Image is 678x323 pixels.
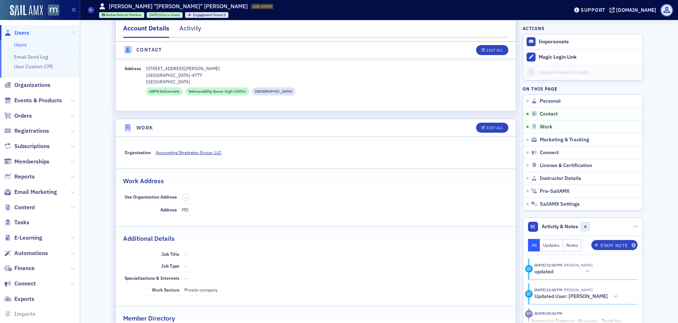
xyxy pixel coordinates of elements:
[534,293,608,300] h5: Updated User: [PERSON_NAME]
[523,65,643,80] a: Adjust Account Credit
[523,25,545,31] h4: Actions
[539,69,639,76] div: Adjust Account Credit
[14,234,42,242] span: E-Learning
[193,13,224,17] span: Engagement Score :
[14,54,48,60] a: Email Send Log
[4,310,35,318] a: Imports
[581,222,590,231] span: 0
[4,112,32,120] a: Orders
[179,24,201,37] div: Activity
[125,150,151,155] span: Organization
[4,173,35,181] a: Reports
[616,7,656,13] div: [DOMAIN_NAME]
[14,29,29,37] span: Users
[156,149,222,156] span: Accounting Strategies Group, LLC
[14,142,50,150] span: Subscriptions
[125,65,141,71] span: Address
[14,264,35,272] span: Finance
[563,239,582,251] button: Notes
[43,5,59,17] a: View Homepage
[540,239,563,251] button: Updates
[14,158,49,166] span: Memberships
[193,13,226,17] div: 0
[539,39,569,45] button: Impersonate
[136,46,162,54] h4: Contact
[540,98,561,104] span: Personal
[184,195,187,200] span: –
[125,194,177,200] span: Use Organization Address
[14,188,57,196] span: Email Marketing
[14,112,32,120] span: Orders
[600,244,628,248] div: Staff Note
[106,13,117,17] span: Active
[591,240,638,250] button: Staff Note
[14,310,35,318] span: Imports
[14,127,49,135] span: Registrations
[14,295,34,303] span: Exports
[14,63,53,70] a: User Custom CPE
[184,251,188,257] span: —
[4,219,29,226] a: Tasks
[534,268,592,275] button: updated
[534,287,562,292] time: 9/2/2025 12:38 PM
[189,89,224,94] span: Deliverability Score :
[4,188,57,196] a: Email Marketing
[534,293,620,300] button: Updated User: [PERSON_NAME]
[184,275,188,281] span: —
[185,12,228,18] div: Engagement Score: 0
[14,81,50,89] span: Organizations
[486,126,503,130] div: Edit All
[540,124,552,130] span: Work
[540,175,581,182] span: Instructor Details
[117,13,142,17] span: Retired Member
[182,206,507,213] p: MD
[540,150,559,156] span: Connect
[525,310,533,318] div: Activity
[14,173,35,181] span: Reports
[146,78,507,85] p: [GEOGRAPHIC_DATA]
[146,65,507,72] p: [STREET_ADDRESS][PERSON_NAME]
[161,251,179,257] span: Job Title
[14,97,62,104] span: Events & Products
[581,7,605,13] div: Support
[534,269,553,275] h5: updated
[660,4,673,16] span: Profile
[48,5,59,16] img: SailAMX
[146,72,507,78] p: [GEOGRAPHIC_DATA]-4777
[562,287,592,292] span: Justin Chase
[184,287,218,293] div: Private company
[136,124,153,132] h4: Work
[4,249,48,257] a: Automations
[149,13,159,17] span: [DATE]
[542,223,578,230] span: Activity & Notes
[4,234,42,242] a: E-Learning
[539,54,639,60] div: Magic Login Link
[147,12,183,18] div: 1982-05-04 00:00:00
[525,290,533,298] div: Activity
[10,5,43,16] img: SailAMX
[4,158,49,166] a: Memberships
[156,149,227,156] a: Accounting Strategies Group, LLC
[14,249,48,257] span: Automations
[123,314,175,323] h2: Member Directory
[476,45,508,55] button: Edit All
[4,204,35,211] a: Content
[4,280,36,288] a: Connect
[4,29,29,37] a: Users
[525,265,533,273] div: Update
[4,142,50,150] a: Subscriptions
[252,87,295,96] div: Residential Street
[123,176,164,186] h2: Work Address
[4,264,35,272] a: Finance
[102,13,142,17] a: Active Retired Member
[146,87,183,96] div: USPS: Deliverable
[486,48,503,52] div: Edit All
[540,188,570,195] span: Pre-SailAMX
[4,295,34,303] a: Exports
[4,97,62,104] a: Events & Products
[4,127,49,135] a: Registrations
[562,263,592,268] span: Justin Chase
[14,280,36,288] span: Connect
[253,4,272,9] span: USR-47097
[534,263,562,268] time: 9/2/2025 12:38 PM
